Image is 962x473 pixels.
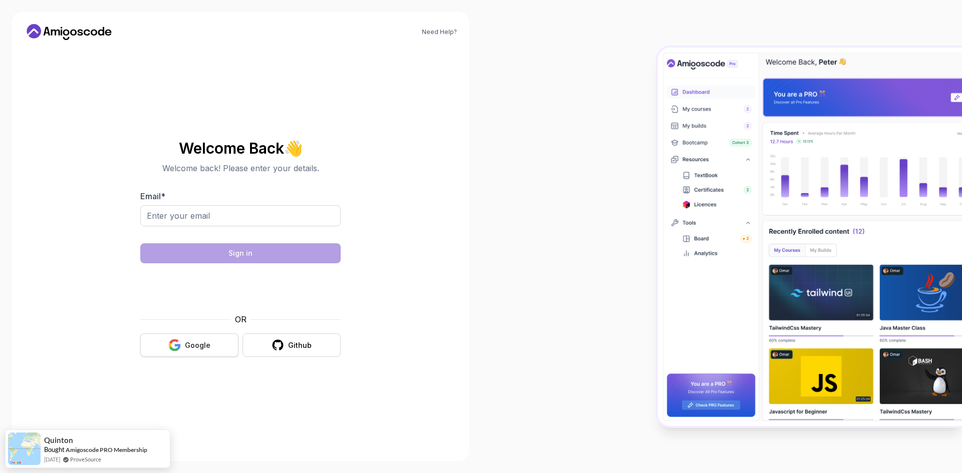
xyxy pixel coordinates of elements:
[243,333,341,357] button: Github
[235,313,247,325] p: OR
[284,140,303,157] span: 👋
[165,269,316,307] iframe: Widget containing checkbox for hCaptcha security challenge
[44,445,65,453] span: Bought
[140,162,341,174] p: Welcome back! Please enter your details.
[140,140,341,156] h2: Welcome Back
[288,340,312,350] div: Github
[140,205,341,226] input: Enter your email
[44,455,60,463] span: [DATE]
[8,432,41,465] img: provesource social proof notification image
[185,340,210,350] div: Google
[422,28,457,36] a: Need Help?
[228,248,253,258] div: Sign in
[140,243,341,263] button: Sign in
[658,48,962,426] img: Amigoscode Dashboard
[66,445,147,454] a: Amigoscode PRO Membership
[44,436,73,444] span: Quinton
[70,455,101,463] a: ProveSource
[24,24,114,40] a: Home link
[140,191,165,201] label: Email *
[140,333,238,357] button: Google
